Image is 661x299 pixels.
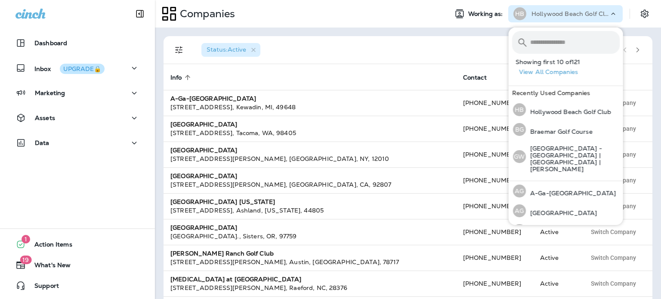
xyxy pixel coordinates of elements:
button: 19What's New [9,256,146,274]
span: Switch Company [591,255,636,261]
span: 1 [22,235,30,244]
button: Switch Company [586,225,641,238]
td: [PHONE_NUMBER] [456,271,533,296]
div: AM [513,224,526,237]
button: Switch Company [586,277,641,290]
p: [GEOGRAPHIC_DATA] - [GEOGRAPHIC_DATA] | [GEOGRAPHIC_DATA] | [PERSON_NAME] [526,145,620,173]
strong: [PERSON_NAME] Ranch Golf Club [170,250,274,257]
div: [STREET_ADDRESS] , Ashland , [US_STATE] , 44805 [170,206,449,215]
span: Contact [463,74,487,81]
p: Data [35,139,49,146]
button: GW[GEOGRAPHIC_DATA] - [GEOGRAPHIC_DATA] | [GEOGRAPHIC_DATA] | [PERSON_NAME] [509,139,623,174]
button: HBHollywood Beach Golf Club [509,100,623,120]
div: [STREET_ADDRESS][PERSON_NAME] , [GEOGRAPHIC_DATA] , CA , 92807 [170,180,449,189]
strong: [GEOGRAPHIC_DATA] [170,120,237,128]
button: AM[GEOGRAPHIC_DATA] [509,221,623,240]
div: [STREET_ADDRESS][PERSON_NAME] , Austin , [GEOGRAPHIC_DATA] , 78717 [170,258,449,266]
p: Inbox [34,64,105,73]
button: View All Companies [516,65,623,79]
span: Info [170,74,193,81]
button: Switch Company [586,251,641,264]
td: Active [533,271,579,296]
div: Recently Used Companies [509,86,623,100]
td: [PHONE_NUMBER] [456,116,533,142]
td: [PHONE_NUMBER] [456,193,533,219]
p: Braemar Golf Course [526,128,593,135]
strong: A-Ga-[GEOGRAPHIC_DATA] [170,95,256,102]
div: HB [513,7,526,20]
strong: [GEOGRAPHIC_DATA] [US_STATE] [170,198,275,206]
button: Marketing [9,84,146,102]
div: [STREET_ADDRESS][PERSON_NAME] , [GEOGRAPHIC_DATA] , NY , 12010 [170,154,449,163]
div: [STREET_ADDRESS][PERSON_NAME] , Raeford , NC , 28376 [170,284,449,292]
p: Hollywood Beach Golf Club [526,108,612,115]
span: Working as: [468,10,505,18]
span: Support [26,282,59,293]
td: [PHONE_NUMBER] [456,219,533,245]
p: Showing first 10 of 121 [516,59,623,65]
td: [PHONE_NUMBER] [456,142,533,167]
button: AG[GEOGRAPHIC_DATA] [509,201,623,221]
button: Settings [637,6,652,22]
p: Companies [176,7,235,20]
span: Action Items [26,241,72,251]
p: A-Ga-[GEOGRAPHIC_DATA] [526,190,616,197]
button: AGA-Ga-[GEOGRAPHIC_DATA] [509,181,623,201]
div: [STREET_ADDRESS] , Tacoma , WA , 98405 [170,129,449,137]
button: Dashboard [9,34,146,52]
div: BG [513,123,526,136]
td: Active [533,219,579,245]
p: Assets [35,114,55,121]
span: Contact [463,74,498,81]
span: Status : Active [207,46,246,53]
strong: [MEDICAL_DATA] at [GEOGRAPHIC_DATA] [170,275,301,283]
td: [PHONE_NUMBER] [456,167,533,193]
span: What's New [26,262,71,272]
span: Switch Company [591,229,636,235]
button: UPGRADE🔒 [60,64,105,74]
button: Filters [170,41,188,59]
button: BGBraemar Golf Course [509,120,623,139]
div: GW [513,150,526,163]
div: Status:Active [201,43,260,57]
div: HB [513,103,526,116]
p: Dashboard [34,40,67,46]
button: Collapse Sidebar [128,5,152,22]
strong: [GEOGRAPHIC_DATA] [170,146,237,154]
div: [GEOGRAPHIC_DATA]. , Sisters , OR , 97759 [170,232,449,240]
td: [PHONE_NUMBER] [456,245,533,271]
div: AG [513,185,526,197]
strong: [GEOGRAPHIC_DATA] [170,224,237,231]
td: [PHONE_NUMBER] [456,90,533,116]
p: Marketing [35,89,65,96]
button: Data [9,134,146,151]
button: Assets [9,109,146,126]
p: Hollywood Beach Golf Club [531,10,609,17]
span: 19 [20,256,31,264]
span: Info [170,74,182,81]
div: UPGRADE🔒 [63,66,101,72]
strong: [GEOGRAPHIC_DATA] [170,172,237,180]
button: Support [9,277,146,294]
p: [GEOGRAPHIC_DATA] [526,210,597,216]
button: 1Action Items [9,236,146,253]
td: Active [533,245,579,271]
span: Switch Company [591,281,636,287]
button: InboxUPGRADE🔒 [9,59,146,77]
div: [STREET_ADDRESS] , Kewadin , MI , 49648 [170,103,449,111]
div: AG [513,204,526,217]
